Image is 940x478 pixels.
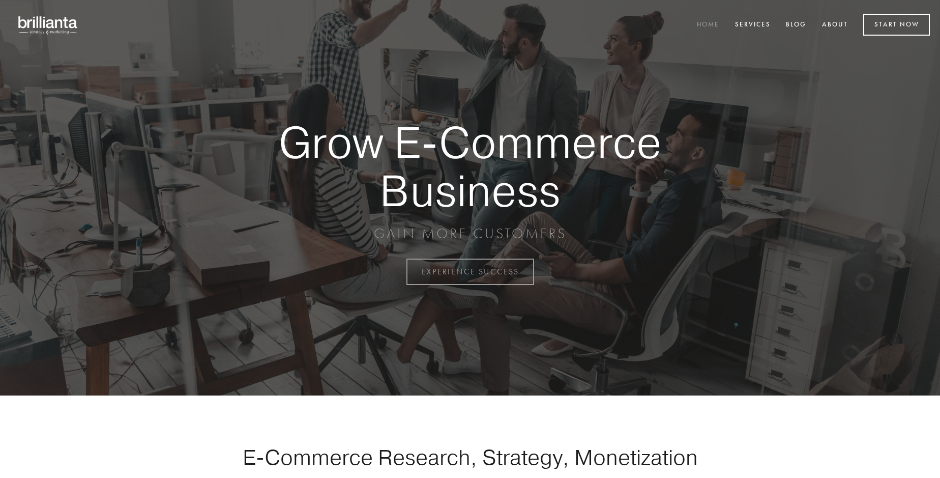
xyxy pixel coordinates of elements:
strong: Grow E-Commerce Business [243,118,697,214]
img: brillianta - research, strategy, marketing [10,10,86,40]
a: EXPERIENCE SUCCESS [406,259,534,285]
p: GAIN MORE CUSTOMERS [243,224,697,243]
a: About [815,17,855,34]
h1: E-Commerce Research, Strategy, Monetization [211,444,729,470]
a: Start Now [863,14,930,36]
a: Services [728,17,777,34]
a: Home [690,17,726,34]
a: Blog [779,17,813,34]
